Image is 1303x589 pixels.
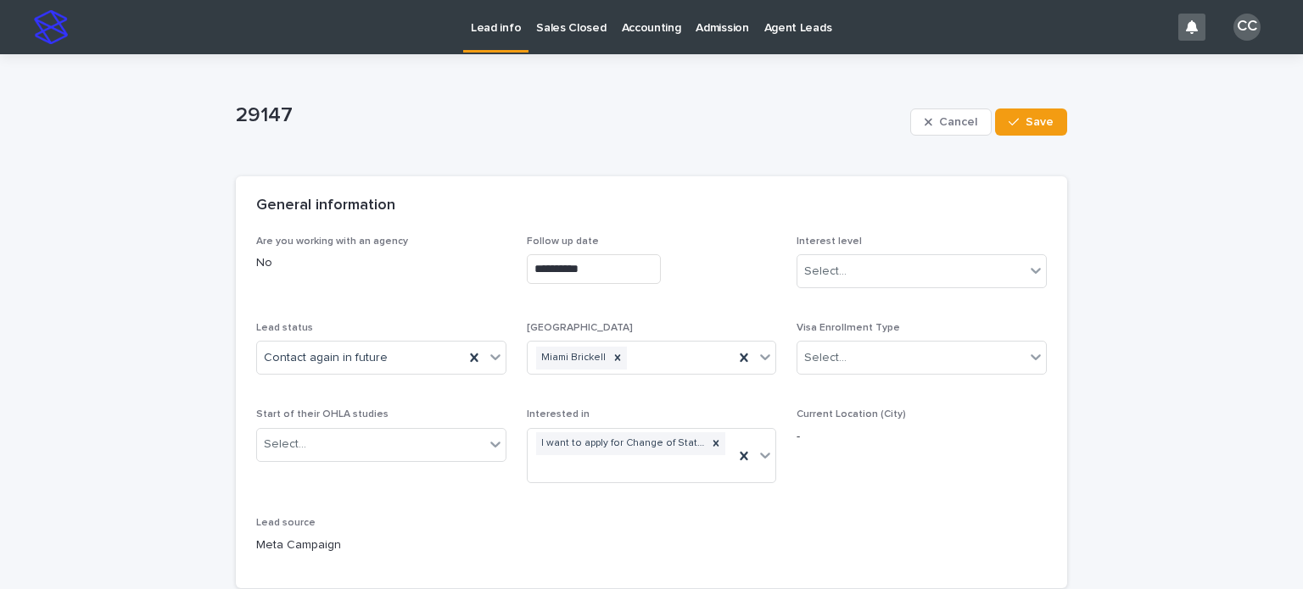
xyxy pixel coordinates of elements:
p: 29147 [236,103,903,128]
p: No [256,254,506,272]
button: Save [995,108,1067,136]
img: stacker-logo-s-only.png [34,10,68,44]
span: Interest level [797,236,862,247]
span: Start of their OHLA studies [256,409,389,420]
span: Lead source [256,518,316,528]
span: Lead status [256,323,313,333]
button: Cancel [910,108,992,136]
span: Interested in [527,409,590,420]
div: Select... [264,436,306,453]
h2: General information [256,197,395,215]
div: Miami Brickell [536,347,608,370]
p: Meta Campaign [256,536,506,554]
div: Select... [804,349,847,367]
span: Current Location (City) [797,409,906,420]
span: Contact again in future [264,349,388,367]
div: Select... [804,263,847,281]
span: Visa Enrollment Type [797,323,900,333]
span: Save [1026,116,1054,128]
p: - [797,428,1047,446]
span: Cancel [939,116,977,128]
div: CC [1233,14,1261,41]
span: Follow up date [527,236,599,247]
span: Are you working with an agency [256,236,408,247]
div: I want to apply for Change of Status (COS) [536,432,707,455]
span: [GEOGRAPHIC_DATA] [527,323,633,333]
